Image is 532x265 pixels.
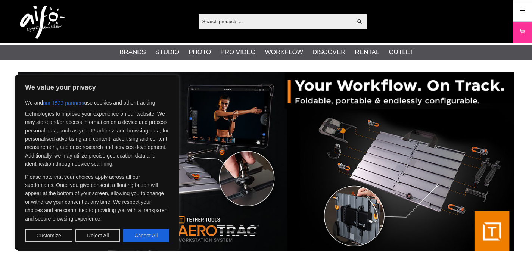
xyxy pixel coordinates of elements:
[220,47,255,57] a: Pro Video
[119,47,146,57] a: Brands
[312,47,346,57] a: Discover
[75,229,120,242] button: Reject All
[15,75,179,250] div: We value your privacy
[265,47,303,57] a: Workflow
[199,16,353,27] input: Search products ...
[25,83,169,92] p: We value your privacy
[155,47,179,57] a: Studio
[25,229,72,242] button: Customize
[25,96,169,168] p: We and use cookies and other tracking technologies to improve your experience on our website. We ...
[389,47,414,57] a: Outlet
[189,47,211,57] a: Photo
[43,96,84,110] button: our 1533 partners
[18,72,514,251] img: Ad:007 banner-header-aerotrac-1390x500.jpg
[123,229,169,242] button: Accept All
[20,6,65,39] img: logo.png
[355,47,380,57] a: Rental
[25,173,169,223] p: Please note that your choices apply across all our subdomains. Once you give consent, a floating ...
